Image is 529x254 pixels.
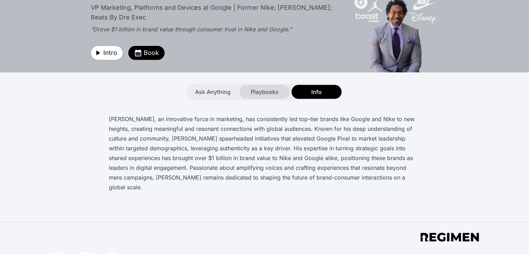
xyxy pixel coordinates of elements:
[91,46,123,60] button: Intro
[251,88,279,96] span: Playbooks
[91,3,338,22] div: VP Marketing, Platforms and Devices at Google | Former Nike; [PERSON_NAME]; Beats By Dre Exec
[240,85,290,99] button: Playbooks
[103,48,117,58] span: Intro
[195,88,231,96] span: Ask Anything
[144,48,159,58] span: Book
[291,85,342,99] button: Info
[188,85,238,99] button: Ask Anything
[128,46,165,60] button: Book
[91,25,338,33] div: “Drove $1 billion in brand value through consumer trust in Nike and Google.”
[420,233,479,241] img: app footer logo
[311,88,322,96] span: Info
[109,114,420,192] p: [PERSON_NAME], an innovative force in marketing, has consistently led top-tier brands like Google...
